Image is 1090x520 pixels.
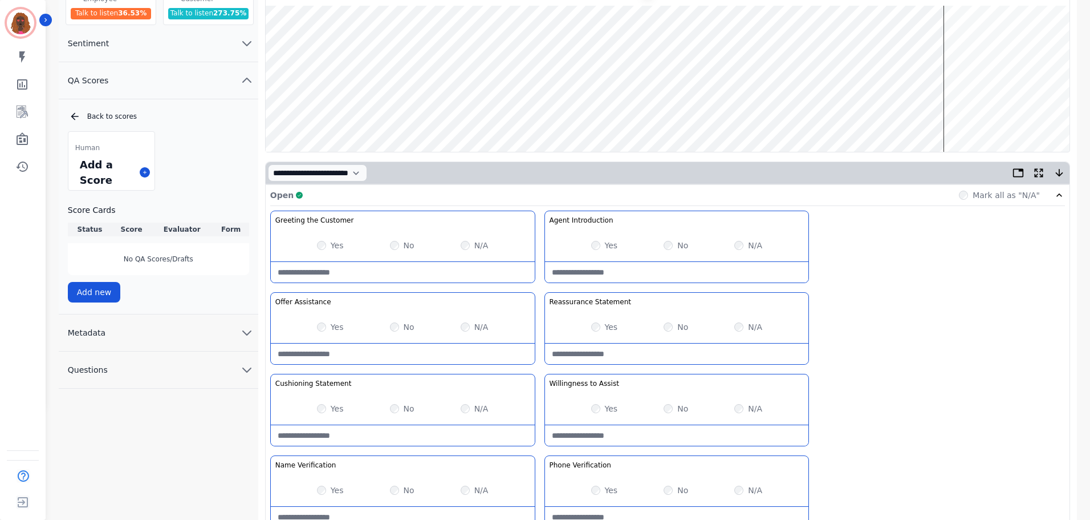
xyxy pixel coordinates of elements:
label: Yes [605,240,618,251]
h3: Agent Introduction [550,216,613,225]
div: Add a Score [78,155,135,190]
span: 273.75 % [213,9,246,17]
span: Metadata [59,327,115,338]
svg: chevron down [240,326,254,340]
label: Yes [605,321,618,333]
button: Questions chevron down [59,352,258,389]
h3: Offer Assistance [275,297,331,307]
label: N/A [474,485,489,496]
label: No [677,321,688,333]
th: Evaluator [151,223,213,236]
label: No [677,240,688,251]
svg: chevron down [240,37,254,50]
button: Sentiment chevron down [59,25,258,62]
label: No [404,403,414,414]
label: Yes [605,403,618,414]
label: Yes [605,485,618,496]
button: QA Scores chevron up [59,62,258,99]
button: Metadata chevron down [59,315,258,352]
svg: chevron up [240,74,254,87]
label: No [404,240,414,251]
label: No [404,485,414,496]
img: Bordered avatar [7,9,34,37]
th: Score [112,223,151,236]
label: No [404,321,414,333]
label: N/A [748,485,762,496]
h3: Cushioning Statement [275,379,352,388]
label: N/A [474,240,489,251]
label: Yes [331,321,344,333]
div: Back to scores [69,111,249,122]
h3: Willingness to Assist [550,379,619,388]
th: Status [68,223,112,236]
h3: Phone Verification [550,461,611,470]
p: Open [270,190,294,201]
span: Sentiment [59,38,118,49]
span: 36.53 % [118,9,147,17]
h3: Name Verification [275,461,336,470]
label: Mark all as "N/A" [973,190,1040,201]
button: Add new [68,282,121,303]
svg: chevron down [240,363,254,377]
span: Questions [59,364,117,376]
label: N/A [748,403,762,414]
div: No QA Scores/Drafts [68,243,249,275]
label: N/A [474,321,489,333]
label: No [677,485,688,496]
label: Yes [331,240,344,251]
label: Yes [331,403,344,414]
label: N/A [474,403,489,414]
label: N/A [748,321,762,333]
label: Yes [331,485,344,496]
h3: Greeting the Customer [275,216,354,225]
div: Talk to listen [168,8,249,19]
th: Form [213,223,249,236]
label: N/A [748,240,762,251]
span: QA Scores [59,75,118,86]
div: Talk to listen [71,8,152,19]
span: Human [75,143,100,152]
h3: Reassurance Statement [550,297,631,307]
label: No [677,403,688,414]
h3: Score Cards [68,204,249,216]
